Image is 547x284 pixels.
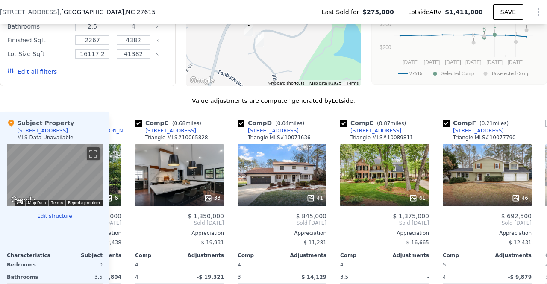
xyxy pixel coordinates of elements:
a: [STREET_ADDRESS] [443,127,504,134]
span: $ 14,129 [301,274,326,280]
span: 5 [443,262,446,268]
div: Appreciation [443,230,532,237]
div: Comp F [443,119,512,127]
span: -$ 12,431 [507,240,532,246]
span: 0.68 [174,120,185,126]
div: Adjustments [179,252,224,259]
div: 61 [409,194,426,202]
div: Triangle MLS # 10071636 [248,134,311,141]
span: ( miles) [476,120,512,126]
text: [DATE] [465,59,482,65]
a: Terms [347,81,359,85]
span: $ 692,500 [501,213,532,220]
span: ( miles) [169,120,205,126]
img: Google [9,195,37,206]
text: 27615 [409,71,422,76]
span: -$ 11,281 [302,240,326,246]
div: 41 [306,194,323,202]
div: Comp [238,252,282,259]
div: Bedrooms [7,259,53,271]
div: [STREET_ADDRESS] [17,127,68,134]
text: [DATE] [487,59,503,65]
div: 46 [512,194,528,202]
div: Triangle MLS # 10065828 [145,134,208,141]
span: Lotside ARV [408,8,445,16]
div: Subject [55,252,103,259]
span: -$ 9,879 [508,274,532,280]
span: 0.87 [379,120,391,126]
text: G [482,26,486,31]
div: Bathrooms [7,271,53,283]
div: Comp C [135,119,205,127]
text: Unselected Comp [492,71,529,76]
button: Clear [156,25,159,29]
span: 0.04 [277,120,289,126]
div: Bathrooms [7,20,70,32]
div: [STREET_ADDRESS] [453,127,504,134]
div: 33 [204,194,221,202]
a: Open this area in Google Maps (opens a new window) [188,75,216,86]
span: Last Sold for [322,8,363,16]
div: - [489,259,532,271]
div: Adjustments [385,252,429,259]
text: [DATE] [403,59,419,65]
text: Selected Comp [441,71,474,76]
div: Comp E [340,119,409,127]
div: 4 [443,271,485,283]
button: Edit structure [7,213,103,220]
span: -$ 19,931 [199,240,224,246]
span: $275,000 [362,8,394,16]
a: [STREET_ADDRESS] [135,127,196,134]
span: , [GEOGRAPHIC_DATA] [59,8,156,16]
span: $ 1,350,000 [188,213,224,220]
a: Open this area in Google Maps (opens a new window) [9,195,37,206]
span: ( miles) [272,120,308,126]
div: - [386,271,429,283]
button: Keyboard shortcuts [268,80,304,86]
span: 0.21 [482,120,493,126]
span: Map data ©2025 [309,81,341,85]
span: 4 [238,262,241,268]
div: [STREET_ADDRESS] [248,127,299,134]
text: $200 [380,44,391,50]
a: Report a problem [68,200,100,205]
span: ( miles) [373,120,409,126]
button: Keyboard shortcuts [17,200,23,204]
div: - [284,259,326,271]
span: $ 845,000 [296,213,326,220]
span: Sold [DATE] [238,220,326,226]
div: Triangle MLS # 10089811 [350,134,413,141]
span: $ 1,375,000 [393,213,429,220]
span: 4 [340,262,344,268]
div: Lot Size Sqft [7,48,70,60]
a: [STREET_ADDRESS] [238,127,299,134]
a: [STREET_ADDRESS] [340,127,401,134]
div: Triangle MLS # 10077790 [453,134,516,141]
div: 4 [135,271,178,283]
button: Toggle fullscreen view [87,147,100,160]
text: F [494,25,497,30]
button: Show Options [530,3,547,20]
text: J [515,32,518,37]
button: Clear [156,53,159,56]
span: Sold [DATE] [340,220,429,226]
div: Map [7,144,103,206]
div: [STREET_ADDRESS] [350,127,401,134]
span: -$ 19,321 [197,274,224,280]
div: Comp [340,252,385,259]
div: Comp [135,252,179,259]
span: 4 [135,262,138,268]
div: - [386,259,429,271]
div: 3 [238,271,280,283]
span: -$ 22,438 [97,240,121,246]
text: $300 [380,21,391,27]
div: 7305 Grist Mill Rd [241,18,257,39]
a: Terms [51,200,63,205]
div: 6 [104,194,118,202]
div: Appreciation [340,230,429,237]
div: Appreciation [135,230,224,237]
div: Adjustments [282,252,326,259]
div: MLS Data Unavailable [17,134,74,141]
div: Characteristics [7,252,55,259]
div: Adjustments [487,252,532,259]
